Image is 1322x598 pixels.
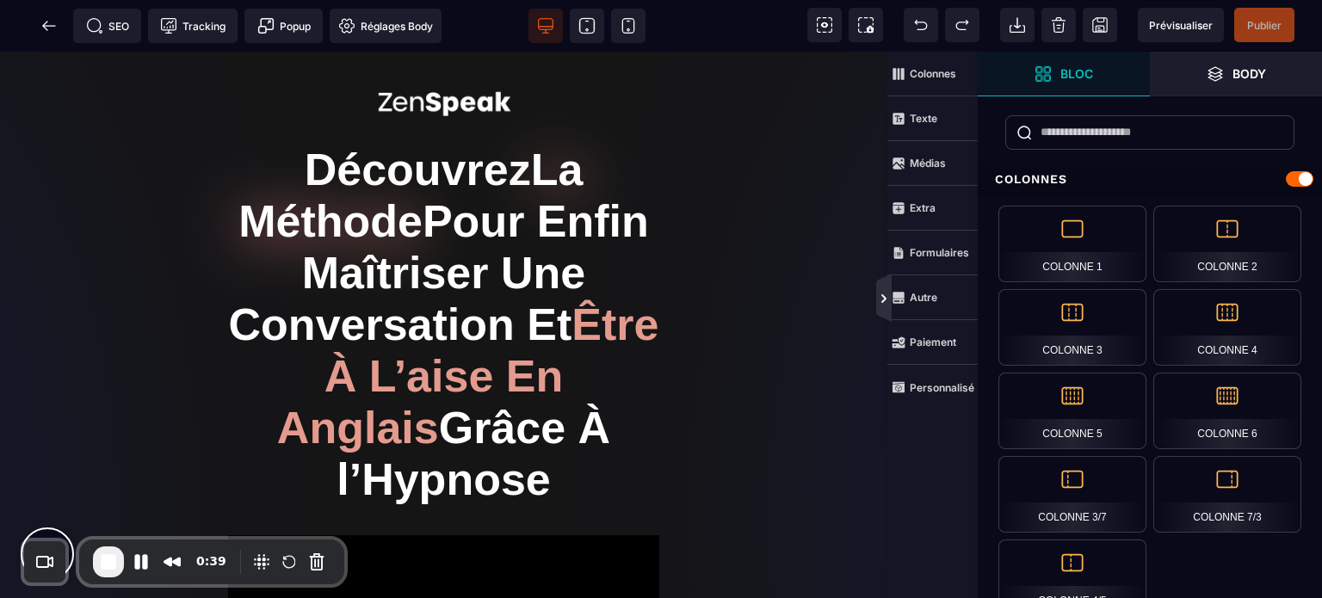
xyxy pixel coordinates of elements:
[358,26,530,80] img: adf03937b17c6f48210a28371234eee9_logo_zenspeak.png
[238,93,596,194] span: La Méthode
[1153,289,1301,366] div: Colonne 4
[807,8,842,42] span: Voir les composants
[32,9,66,43] span: Retour
[910,336,956,348] strong: Paiement
[945,8,979,42] span: Rétablir
[330,9,442,43] span: Favicon
[910,67,956,80] strong: Colonnes
[887,96,978,141] span: Texte
[887,320,978,365] span: Paiement
[1234,8,1294,42] span: Enregistrer le contenu
[244,9,323,43] span: Créer une alerte modale
[570,9,604,43] span: Voir tablette
[1138,8,1224,42] span: Aperçu
[338,17,433,34] span: Réglages Body
[887,186,978,231] span: Extra
[160,17,225,34] span: Tracking
[277,248,671,401] span: Être À L’aise En Anglais
[1041,8,1076,42] span: Nettoyage
[1083,8,1117,42] span: Enregistrer
[86,17,129,34] span: SEO
[1060,67,1093,80] strong: Bloc
[228,83,659,462] h1: Découvrez Pour Enfin Maîtriser Une Conversation Et Grâce À l’Hypnose
[910,291,937,304] strong: Autre
[887,365,978,410] span: Personnalisé
[904,8,938,42] span: Défaire
[978,274,995,325] span: Afficher les vues
[998,373,1146,449] div: Colonne 5
[910,381,974,394] strong: Personnalisé
[887,141,978,186] span: Médias
[1150,52,1322,96] span: Ouvrir les calques
[887,231,978,275] span: Formulaires
[978,52,1150,96] span: Ouvrir les blocs
[1149,19,1213,32] span: Prévisualiser
[1232,67,1266,80] strong: Body
[998,206,1146,282] div: Colonne 1
[998,289,1146,366] div: Colonne 3
[910,112,937,125] strong: Texte
[998,456,1146,533] div: Colonne 3/7
[887,275,978,320] span: Autre
[73,9,141,43] span: Métadata SEO
[910,157,946,170] strong: Médias
[978,163,1322,195] div: Colonnes
[148,9,238,43] span: Code de suivi
[849,8,883,42] span: Capture d'écran
[528,9,563,43] span: Voir bureau
[1153,456,1301,533] div: Colonne 7/3
[1153,206,1301,282] div: Colonne 2
[611,9,646,43] span: Voir mobile
[887,52,978,96] span: Colonnes
[910,246,969,259] strong: Formulaires
[1000,8,1035,42] span: Importer
[1247,19,1282,32] span: Publier
[257,17,311,34] span: Popup
[1153,373,1301,449] div: Colonne 6
[910,201,936,214] strong: Extra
